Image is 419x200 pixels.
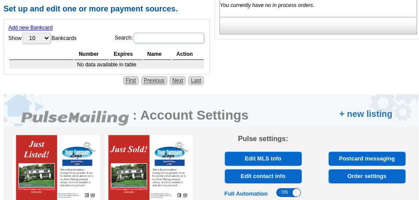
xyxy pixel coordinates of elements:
[8,32,77,45] label: Show Bankcards
[115,32,205,44] label: Search:
[227,170,299,184] span: Edit contact info
[132,108,249,124] h2: : Account Settings
[224,190,268,199] div: Full Automation
[175,140,188,153] img: magnify-glass.png
[227,152,299,166] span: Edit MLS info
[83,140,96,153] img: magnify-glass.png
[188,76,204,85] a: Last
[143,49,171,60] th: Name
[4,4,215,14] h2: Set up and edit one or more payment sources.
[22,33,51,44] select: ShowBankcards
[9,61,204,69] td: No data available in table
[225,152,302,166] a: Edit MLS info
[141,76,167,85] a: Previous
[170,76,186,85] a: Next
[134,33,204,44] input: Search:
[110,49,142,60] th: Expires
[74,49,109,60] th: Number
[220,135,306,143] h3: Pulse settings:
[123,76,139,85] a: First
[21,111,131,127] img: logo.png
[220,2,315,8] em: You currently have no in process orders.
[225,170,302,184] a: Edit contact info
[172,49,204,60] th: Action
[8,25,53,31] a: Add new Bankcard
